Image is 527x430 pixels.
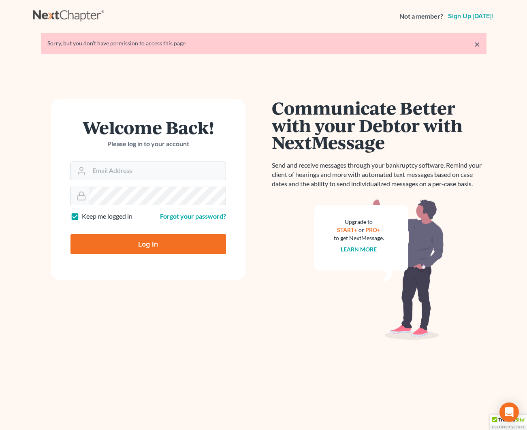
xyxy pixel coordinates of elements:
[272,99,486,151] h1: Communicate Better with your Debtor with NextMessage
[160,212,226,220] a: Forgot your password?
[82,212,132,221] label: Keep me logged in
[47,39,480,47] div: Sorry, but you don't have permission to access this page
[490,415,527,430] div: TrustedSite Certified
[70,234,226,254] input: Log In
[341,246,377,253] a: Learn more
[337,226,357,233] a: START+
[399,12,443,21] strong: Not a member?
[499,402,519,422] div: Open Intercom Messenger
[446,13,495,19] a: Sign up [DATE]!
[89,162,226,180] input: Email Address
[334,234,384,242] div: to get NextMessage.
[334,218,384,226] div: Upgrade to
[358,226,364,233] span: or
[365,226,380,233] a: PRO+
[474,39,480,49] a: ×
[272,161,486,189] p: Send and receive messages through your bankruptcy software. Remind your client of hearings and mo...
[70,119,226,136] h1: Welcome Back!
[314,198,444,340] img: nextmessage_bg-59042aed3d76b12b5cd301f8e5b87938c9018125f34e5fa2b7a6b67550977c72.svg
[70,139,226,149] p: Please log in to your account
